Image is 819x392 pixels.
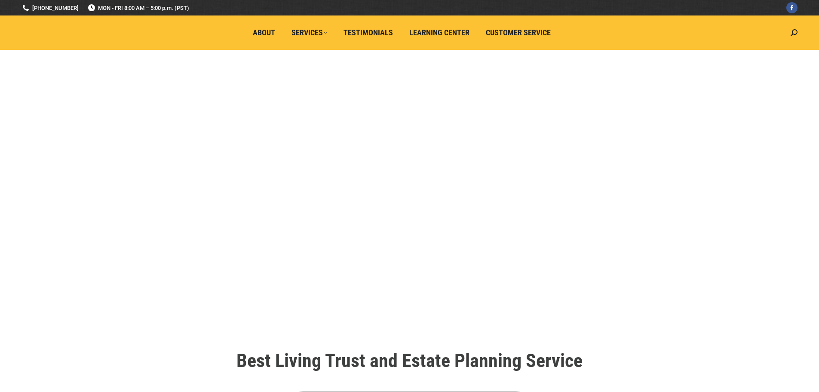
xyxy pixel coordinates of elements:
span: Customer Service [486,28,551,37]
span: Services [291,28,327,37]
a: Testimonials [337,25,399,41]
h1: Best Living Trust and Estate Planning Service [169,351,650,370]
span: MON - FRI 8:00 AM – 5:00 p.m. (PST) [87,4,189,12]
a: About [247,25,281,41]
a: [PHONE_NUMBER] [21,4,79,12]
a: Facebook page opens in new window [786,2,798,13]
span: Learning Center [409,28,469,37]
span: Testimonials [344,28,393,37]
a: Customer Service [480,25,557,41]
a: Learning Center [403,25,475,41]
span: About [253,28,275,37]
